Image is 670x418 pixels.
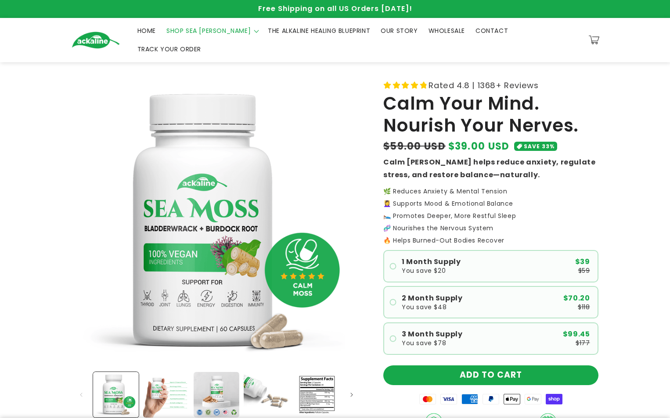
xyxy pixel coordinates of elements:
span: You save $20 [402,268,446,274]
p: 🌿 Reduces Anxiety & Mental Tension 💆‍♀️ Supports Mood & Emotional Balance 🛌 Promotes Deeper, More... [383,188,598,231]
span: $177 [576,340,590,346]
span: CONTACT [475,27,508,35]
span: $39 [575,258,590,265]
span: THE ALKALINE HEALING BLUEPRINT [268,27,370,35]
a: OUR STORY [375,21,423,40]
button: Slide right [342,385,361,404]
span: SAVE 33% [524,142,555,151]
span: $118 [578,304,590,310]
button: Load image 3 in gallery view [194,372,239,418]
span: TRACK YOUR ORDER [137,45,202,53]
button: Load image 1 in gallery view [93,372,139,418]
span: $39.00 USD [448,139,510,154]
p: 🔥 Helps Burned-Out Bodies Recover [383,237,598,243]
button: Load image 2 in gallery view [143,372,189,418]
span: $59 [578,268,590,274]
a: TRACK YOUR ORDER [132,40,207,58]
span: SHOP SEA [PERSON_NAME] [166,27,251,35]
a: WHOLESALE [423,21,470,40]
span: OUR STORY [381,27,418,35]
strong: Calm [PERSON_NAME] helps reduce anxiety, regulate stress, and restore balance—naturally. [383,157,595,180]
button: Load image 4 in gallery view [244,372,289,418]
span: 1 Month Supply [402,258,461,265]
button: Load image 5 in gallery view [294,372,340,418]
h1: Calm Your Mind. Nourish Your Nerves. [383,93,598,137]
s: $59.00 USD [383,139,446,154]
span: $99.45 [563,331,590,338]
span: HOME [137,27,156,35]
button: Slide left [72,385,91,404]
a: HOME [132,21,161,40]
span: You save $78 [402,340,446,346]
summary: SHOP SEA [PERSON_NAME] [161,21,263,40]
img: Ackaline [72,32,120,49]
span: WHOLESALE [429,27,465,35]
span: $70.20 [563,295,590,302]
a: CONTACT [470,21,513,40]
span: Free Shipping on all US Orders [DATE]! [258,4,412,14]
span: You save $48 [402,304,447,310]
span: 3 Month Supply [402,331,462,338]
span: 2 Month Supply [402,295,462,302]
button: ADD TO CART [383,365,598,385]
span: Rated 4.8 | 1368+ Reviews [429,78,538,93]
a: THE ALKALINE HEALING BLUEPRINT [263,21,375,40]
